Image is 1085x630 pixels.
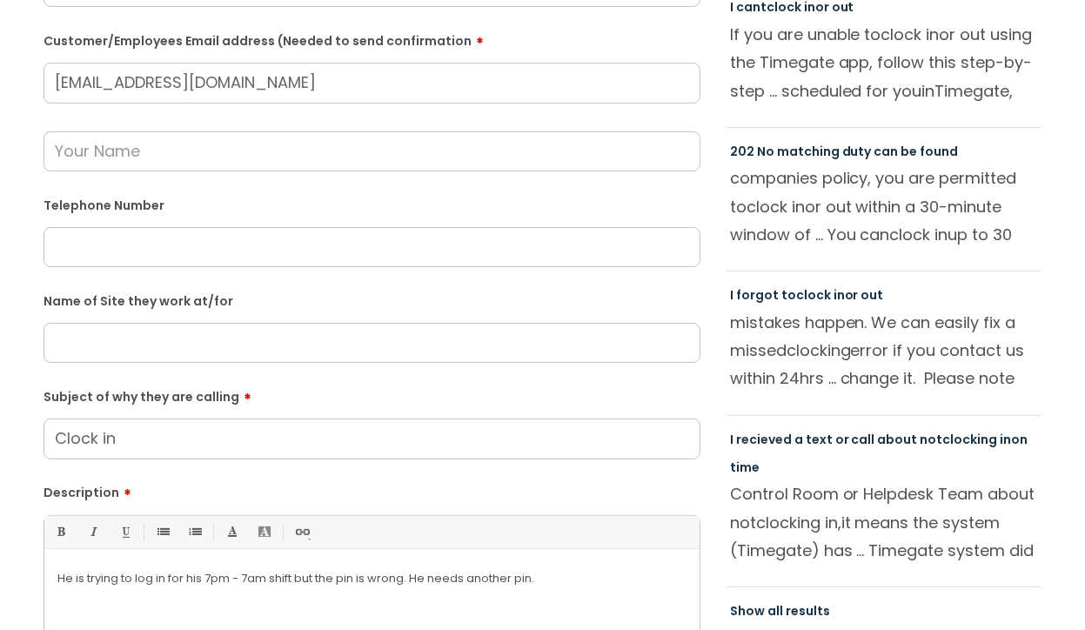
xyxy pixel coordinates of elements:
p: Control Room or Helpdesk Team about not it means the system (Timegate) has ... Timegate system di... [730,480,1038,564]
span: clocking [943,431,998,448]
span: in [935,224,948,245]
a: Show all results [730,602,830,620]
span: in [792,196,805,218]
a: I forgot toclock inor out [730,286,884,304]
span: clock [890,224,931,245]
p: He is trying to log in for his 7pm - 7am shift but the pin is wrong. He needs another pin. [57,571,686,586]
span: in [1001,431,1012,448]
span: clock [747,196,787,218]
a: Italic (Ctrl-I) [82,521,104,543]
span: in [834,286,845,304]
input: Your Name [44,131,700,171]
input: Email [44,63,700,103]
a: Back Color [253,521,275,543]
a: Font Color [221,521,243,543]
label: Description [44,479,700,500]
span: in, [825,512,841,533]
label: Subject of why they are calling [44,384,700,405]
span: in [927,23,940,45]
span: clocking [787,339,851,361]
p: companies policy, you are permitted to or out within a 30-minute window of ... You can up to 30 m... [730,164,1038,248]
a: 202 No matching duty can be found [730,143,959,160]
a: Underline(Ctrl-U) [114,521,136,543]
a: Link [291,521,312,543]
p: If you are unable to or out using the Timegate app, follow this step-by-step ... scheduled for yo... [730,21,1038,104]
span: clock [881,23,922,45]
a: 1. Ordered List (Ctrl-Shift-8) [184,521,205,543]
a: • Unordered List (Ctrl-Shift-7) [151,521,173,543]
span: clock [796,286,831,304]
a: Bold (Ctrl-B) [50,521,71,543]
span: clocking [756,512,820,533]
label: Telephone Number [44,195,700,213]
label: Name of Site they work at/for [44,291,700,309]
span: in [922,80,935,102]
p: mistakes happen. We can easily fix a missed error if you contact us within 24hrs ... change it. P... [730,309,1038,392]
label: Customer/Employees Email address (Needed to send confirmation [44,28,700,49]
a: I recieved a text or call about notclocking inon time [730,431,1028,476]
